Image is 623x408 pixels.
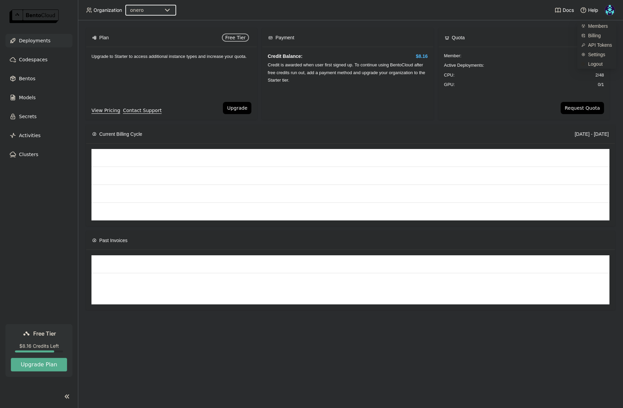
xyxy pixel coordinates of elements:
[444,72,455,79] span: CPU:
[5,129,72,142] a: Activities
[130,7,144,14] div: onero
[580,7,598,14] div: Help
[91,107,120,114] a: View Pricing
[99,34,109,41] span: Plan
[91,185,253,203] td: cpu.4
[605,5,615,15] img: Darko Petrovic
[577,59,616,69] div: Logout
[416,52,428,60] span: $8.16
[5,72,72,85] a: Bentos
[19,150,38,158] span: Clusters
[577,50,616,59] a: Settings
[563,7,574,13] span: Docs
[588,7,598,13] span: Help
[588,33,601,39] span: Billing
[444,81,455,88] span: GPU:
[225,35,246,40] span: Free Tier
[268,62,425,83] span: Credit is awarded when user first signed up. To continue using BentoCloud after free credits run ...
[5,53,72,66] a: Codespaces
[91,149,253,167] th: Instance Type
[19,112,37,121] span: Secrets
[91,54,247,59] span: Upgrade to Starter to access additional instance types and increase your quota.
[33,330,56,337] span: Free Tier
[444,62,484,69] span: Active Deployments :
[561,102,604,114] button: Request Quota
[5,110,72,123] a: Secrets
[436,255,609,273] th: Usage Details
[577,31,616,40] a: Billing
[97,209,110,214] strong: Total
[5,148,72,161] a: Clusters
[588,42,612,48] span: API Tokens
[577,40,616,50] a: API Tokens
[577,21,616,31] a: Members
[11,358,67,371] button: Upgrade Plan
[91,167,253,185] td: cpu.1
[253,167,366,185] td: 1.40 hrs
[555,7,574,14] a: Docs
[253,149,366,167] th: Up Time
[19,56,47,64] span: Codespaces
[341,292,359,299] span: No Data
[9,9,59,23] img: logo
[444,52,461,59] span: Member :
[351,255,436,273] th: Total
[522,185,609,203] td: $1.77
[5,324,72,377] a: Free Tier$8.16 Credits LeftUpgrade Plan
[522,149,609,167] th: Total
[268,52,428,60] h4: Credit Balance:
[588,51,605,58] span: Settings
[522,167,609,185] td: $0.07
[94,7,122,13] span: Organization
[366,167,522,185] td: $0.00001322/s
[275,34,294,41] span: Payment
[588,23,608,29] span: Members
[11,343,67,349] div: $8.16 Credits Left
[366,185,522,203] td: $0.00005477/s
[99,237,127,244] span: Past Invoices
[528,209,543,214] strong: $1.84
[19,131,41,139] span: Activities
[91,255,193,273] th: Status
[253,185,366,203] td: 8.95 hrs
[598,81,604,88] span: 0 / 1
[5,34,72,47] a: Deployments
[19,93,36,102] span: Models
[19,37,50,45] span: Deployments
[366,149,522,167] th: Unit Pricing
[596,72,604,79] span: 2 / 48
[588,61,603,67] span: Logout
[452,34,465,41] span: Quota
[99,130,142,138] span: Current Billing Cycle
[144,7,145,14] input: Selected onero.
[123,107,162,114] a: Contact Support
[575,130,609,138] div: [DATE] - [DATE]
[223,102,251,114] button: Upgrade
[5,91,72,104] a: Models
[193,255,351,273] th: Billing Cycle
[19,74,35,83] span: Bentos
